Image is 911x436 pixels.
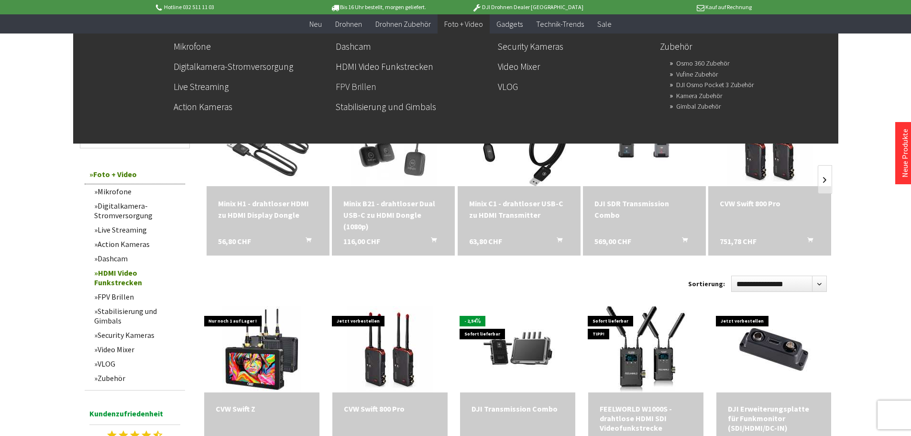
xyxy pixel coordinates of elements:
div: Minix C1 - drahtloser USB-C zu HDMI Transmitter [469,198,569,221]
a: Video Mixer [89,342,185,357]
a: HDMI Video Funkstrecken [89,266,185,290]
a: Vufine Zubehör [676,67,718,81]
span: Foto + Video [444,19,483,29]
a: Stabilisierung und Gimbals [89,304,185,328]
span: 569,00 CHF [594,235,631,247]
img: DJI Erweiterungsplatte für Funkmonitor (SDI/HDMI/DC-IN) [731,306,817,392]
a: VLOG [89,357,185,371]
a: DJI SDR Transmission Combo 569,00 CHF In den Warenkorb [594,198,694,221]
a: Action Kameras [89,237,185,251]
button: In den Warenkorb [294,235,317,248]
div: CVW Swift Z [216,404,308,414]
a: Security Kameras [498,38,652,55]
a: Security Kameras [89,328,185,342]
a: HDMI Video Funkstrecken [336,58,490,75]
a: Neue Produkte [900,129,910,178]
p: Hotline 032 511 11 03 [154,1,304,13]
div: DJI Transmission Combo [472,404,564,414]
button: In den Warenkorb [796,235,819,248]
a: Drohnen [329,14,369,34]
span: Technik-Trends [536,19,584,29]
span: 751,78 CHF [720,235,757,247]
a: DJI Osmo Pocket 3 Zubehör [676,78,754,91]
a: Dashcam [336,38,490,55]
a: Neu [303,14,329,34]
a: DJI Erweiterungsplatte für Funkmonitor (SDI/HDMI/DC-IN) 400,48 CHF In den Warenkorb [728,404,820,433]
a: Stabilisierung und Gimbals [336,99,490,115]
img: DJI Transmission Combo [475,306,561,392]
a: Gadgets [490,14,529,34]
div: CVW Swift 800 Pro [344,404,436,414]
a: Foto + Video [85,165,185,184]
a: FPV Brillen [336,78,490,95]
p: Kauf auf Rechnung [603,1,752,13]
a: Minix H1 - drahtloser HDMI zu HDMI Display Dongle 56,80 CHF In den Warenkorb [218,198,318,221]
p: Bis 16 Uhr bestellt, morgen geliefert. [304,1,453,13]
span: 63,80 CHF [469,235,502,247]
div: FEELWORLD W1000S - drahtlose HDMI SDI Videofunkstrecke [600,404,692,433]
a: FEELWORLD W1000S - drahtlose HDMI SDI Videofunkstrecke 699,00 CHF In den Warenkorb [600,404,692,433]
a: Video Mixer [498,58,652,75]
a: Zubehör [89,371,185,385]
span: Drohnen [335,19,362,29]
a: Sale [591,14,618,34]
a: VLOG [498,78,652,95]
img: CVW Swift 800 Pro [347,306,433,392]
a: Action Kameras [174,99,328,115]
a: Dashcam [89,251,185,266]
img: FEELWORLD W1000S - drahtlose HDMI SDI Videofunkstrecke [603,306,689,392]
a: Mikrofone [89,184,185,199]
div: DJI SDR Transmission Combo [594,198,694,221]
img: CVW Swift Z [222,306,301,392]
a: Minix C1 - drahtloser USB-C zu HDMI Transmitter 63,80 CHF In den Warenkorb [469,198,569,221]
a: Live Streaming [174,78,328,95]
div: Minix H1 - drahtloser HDMI zu HDMI Display Dongle [218,198,318,221]
div: Minix B21 - drahtloser Dual USB-C zu HDMI Dongle (1080p) [343,198,443,232]
a: CVW Swift 800 Pro 751,78 CHF In den Warenkorb [344,404,436,414]
a: Foto + Video [438,14,490,34]
a: Kamera Zubehör [676,89,722,102]
span: Drohnen Zubehör [375,19,431,29]
label: Sortierung: [688,276,725,291]
a: Drohnen Zubehör [369,14,438,34]
a: Technik-Trends [529,14,591,34]
button: In den Warenkorb [545,235,568,248]
span: 56,80 CHF [218,235,251,247]
div: CVW Swift 800 Pro [720,198,820,209]
a: CVW Swift Z 942,49 CHF In den Warenkorb [216,404,308,414]
a: Digitalkamera-Stromversorgung [174,58,328,75]
button: In den Warenkorb [670,235,693,248]
a: Live Streaming [89,223,185,237]
span: Neu [309,19,322,29]
a: CVW Swift 800 Pro 751,78 CHF In den Warenkorb [720,198,820,209]
span: Sale [597,19,612,29]
a: Gimbal Zubehör [676,100,721,113]
button: In den Warenkorb [419,235,442,248]
a: Osmo 360 Zubehör [676,56,729,70]
a: Digitalkamera-Stromversorgung [89,199,185,223]
a: Mikrofone [174,38,328,55]
a: FPV Brillen [89,290,185,304]
span: Gadgets [496,19,523,29]
span: 116,00 CHF [343,235,380,247]
span: Kundenzufriedenheit [89,407,180,425]
a: DJI Transmission Combo 2.299,00 CHF In den Warenkorb [472,404,564,414]
div: DJI Erweiterungsplatte für Funkmonitor (SDI/HDMI/DC-IN) [728,404,820,433]
p: DJI Drohnen Dealer [GEOGRAPHIC_DATA] [453,1,602,13]
a: Zubehör [660,38,814,55]
a: Minix B21 - drahtloser Dual USB-C zu HDMI Dongle (1080p) 116,00 CHF In den Warenkorb [343,198,443,232]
